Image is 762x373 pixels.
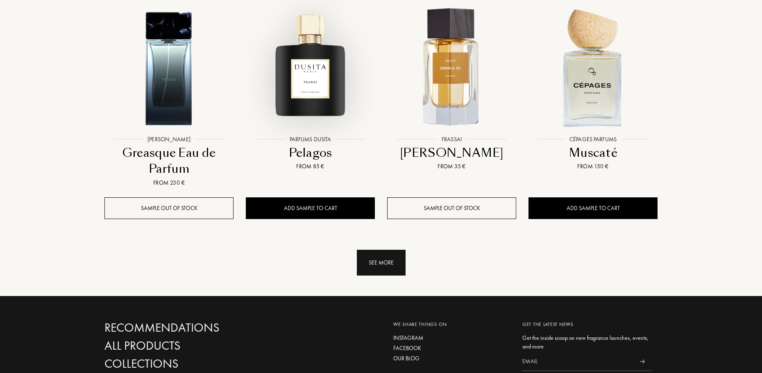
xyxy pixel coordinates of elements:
a: Instagram [393,334,510,342]
img: Greasque Eau de Parfum Sora Dora [105,4,233,131]
a: Collections [104,357,281,371]
img: Dormir Al Sol Frassai [388,4,515,131]
img: news_send.svg [640,359,645,364]
div: We share things on [393,321,510,328]
img: Muscaté Cépages Parfums [529,4,657,131]
a: Recommendations [104,321,281,335]
a: Our blog [393,354,510,363]
input: Email [522,353,633,371]
div: Add sample to cart [528,197,658,219]
div: Get the latest news [522,321,651,328]
div: Get the inside scoop on new fragrance launches, events, and more [522,334,651,351]
div: See more [357,250,406,276]
div: From 85 € [249,162,372,171]
div: From 230 € [108,179,230,187]
div: Sample out of stock [104,197,234,219]
a: All products [104,339,281,353]
div: Greasque Eau de Parfum [108,145,230,177]
img: Pelagos Parfums Dusita [247,4,374,131]
a: Facebook [393,344,510,353]
div: From 150 € [532,162,654,171]
div: Sample out of stock [387,197,516,219]
div: Add sample to cart [246,197,375,219]
div: From 35 € [390,162,513,171]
